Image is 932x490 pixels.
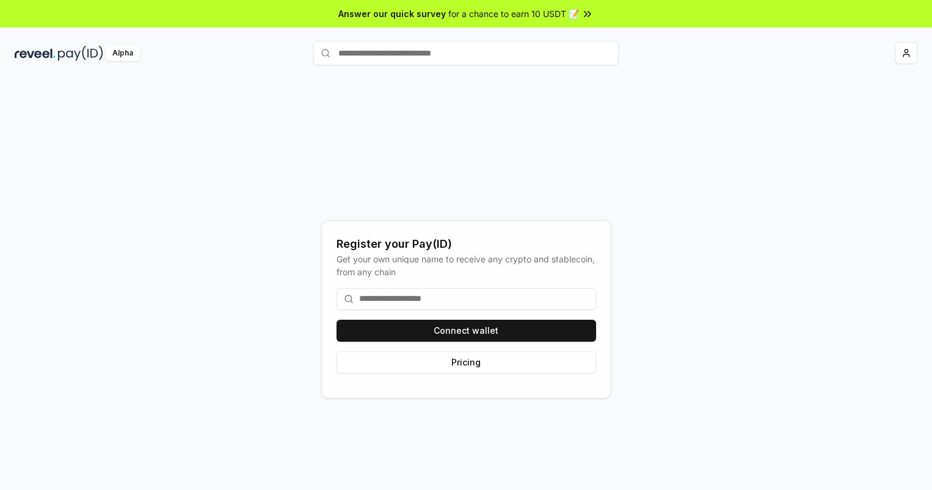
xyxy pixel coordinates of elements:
img: reveel_dark [15,46,56,61]
span: Answer our quick survey [338,7,446,20]
img: pay_id [58,46,103,61]
button: Pricing [337,351,596,373]
div: Register your Pay(ID) [337,236,596,253]
div: Get your own unique name to receive any crypto and stablecoin, from any chain [337,253,596,278]
div: Alpha [106,46,140,61]
span: for a chance to earn 10 USDT 📝 [448,7,579,20]
button: Connect wallet [337,320,596,342]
